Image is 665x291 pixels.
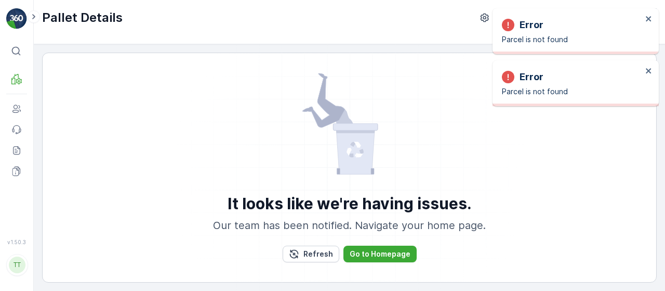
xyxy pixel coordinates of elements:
[283,246,339,262] button: Refresh
[6,239,27,245] span: v 1.50.3
[9,257,25,273] div: TT
[645,67,653,77] button: close
[520,18,543,32] p: Error
[502,86,642,97] p: Parcel is not found
[350,249,410,259] p: Go to Homepage
[228,194,472,213] p: It looks like we're having issues.
[6,247,27,283] button: TT
[343,246,417,262] button: Go to Homepage
[645,15,653,24] button: close
[502,34,642,45] p: Parcel is not found
[303,249,333,259] p: Refresh
[301,73,397,177] img: error
[6,8,27,29] img: logo
[42,9,123,26] p: Pallet Details
[213,218,486,233] p: Our team has been notified. Navigate your home page.
[520,70,543,84] p: Error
